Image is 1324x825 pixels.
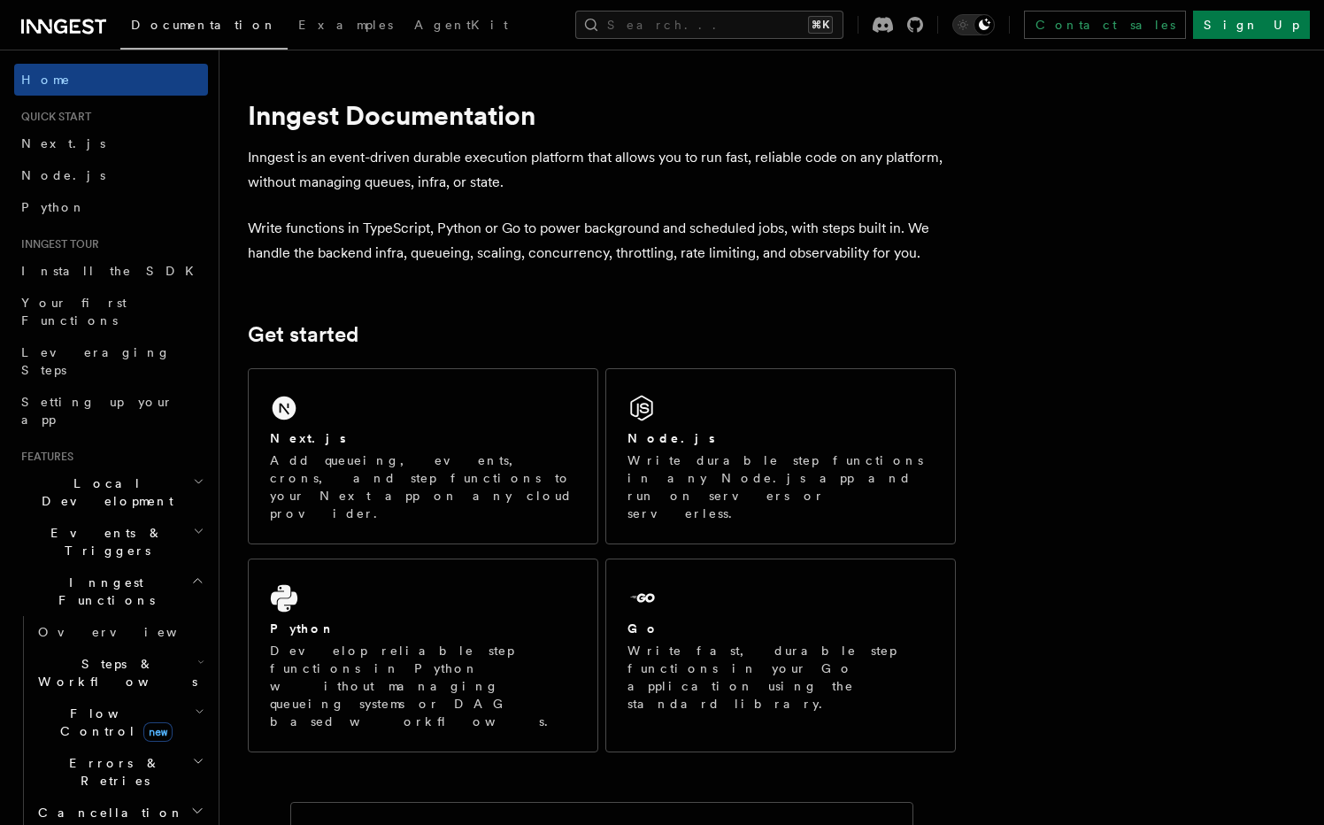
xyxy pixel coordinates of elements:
[21,345,171,377] span: Leveraging Steps
[21,168,105,182] span: Node.js
[14,517,208,567] button: Events & Triggers
[143,722,173,742] span: new
[575,11,843,39] button: Search...⌘K
[21,136,105,150] span: Next.js
[248,99,956,131] h1: Inngest Documentation
[270,429,346,447] h2: Next.js
[14,567,208,616] button: Inngest Functions
[21,200,86,214] span: Python
[248,559,598,752] a: PythonDevelop reliable step functions in Python without managing queueing systems or DAG based wo...
[14,110,91,124] span: Quick start
[14,255,208,287] a: Install the SDK
[21,264,204,278] span: Install the SDK
[605,368,956,544] a: Node.jsWrite durable step functions in any Node.js app and run on servers or serverless.
[952,14,995,35] button: Toggle dark mode
[248,368,598,544] a: Next.jsAdd queueing, events, crons, and step functions to your Next app on any cloud provider.
[120,5,288,50] a: Documentation
[627,642,934,713] p: Write fast, durable step functions in your Go application using the standard library.
[270,620,335,637] h2: Python
[298,18,393,32] span: Examples
[1024,11,1186,39] a: Contact sales
[14,474,193,510] span: Local Development
[31,804,184,821] span: Cancellation
[248,145,956,195] p: Inngest is an event-driven durable execution platform that allows you to run fast, reliable code ...
[627,451,934,522] p: Write durable step functions in any Node.js app and run on servers or serverless.
[14,64,208,96] a: Home
[808,16,833,34] kbd: ⌘K
[627,620,659,637] h2: Go
[31,698,208,747] button: Flow Controlnew
[14,574,191,609] span: Inngest Functions
[31,655,197,690] span: Steps & Workflows
[14,287,208,336] a: Your first Functions
[31,616,208,648] a: Overview
[248,216,956,266] p: Write functions in TypeScript, Python or Go to power background and scheduled jobs, with steps bu...
[31,705,195,740] span: Flow Control
[270,451,576,522] p: Add queueing, events, crons, and step functions to your Next app on any cloud provider.
[14,386,208,436] a: Setting up your app
[627,429,715,447] h2: Node.js
[270,642,576,730] p: Develop reliable step functions in Python without managing queueing systems or DAG based workflows.
[14,450,73,464] span: Features
[404,5,519,48] a: AgentKit
[14,524,193,559] span: Events & Triggers
[21,71,71,89] span: Home
[14,237,99,251] span: Inngest tour
[131,18,277,32] span: Documentation
[14,127,208,159] a: Next.js
[288,5,404,48] a: Examples
[14,336,208,386] a: Leveraging Steps
[14,467,208,517] button: Local Development
[31,754,192,790] span: Errors & Retries
[38,625,220,639] span: Overview
[14,191,208,223] a: Python
[1193,11,1310,39] a: Sign Up
[31,747,208,797] button: Errors & Retries
[605,559,956,752] a: GoWrite fast, durable step functions in your Go application using the standard library.
[414,18,508,32] span: AgentKit
[14,159,208,191] a: Node.js
[248,322,358,347] a: Get started
[21,395,173,427] span: Setting up your app
[21,296,127,328] span: Your first Functions
[31,648,208,698] button: Steps & Workflows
